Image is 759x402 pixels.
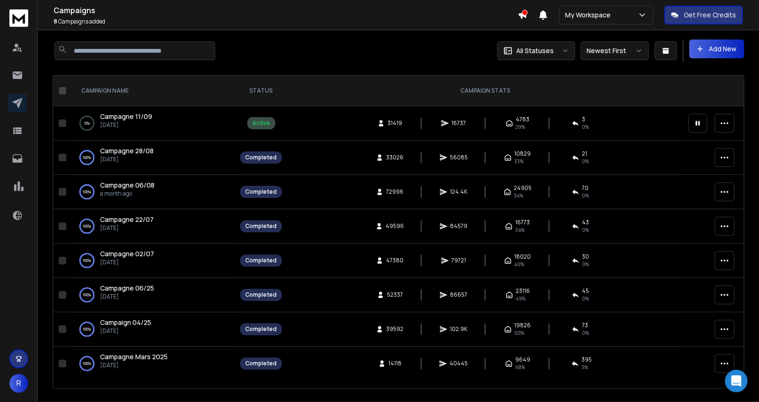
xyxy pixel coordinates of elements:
[582,226,589,234] span: 0 %
[582,295,589,302] span: 0 %
[514,329,524,337] span: 50 %
[83,187,91,197] p: 100 %
[245,222,277,230] div: Completed
[70,312,234,347] td: 100%Campaign 04/25[DATE]
[100,293,154,300] p: [DATE]
[516,116,529,123] span: 4783
[565,10,614,20] p: My Workspace
[100,284,154,293] a: Campagne 06/25
[83,153,91,162] p: 100 %
[450,154,468,161] span: 56085
[287,76,682,106] th: CAMPAIGN STATS
[83,359,91,368] p: 100 %
[514,158,524,165] span: 33 %
[85,118,90,128] p: 0 %
[582,260,589,268] span: 0 %
[9,9,28,27] img: logo
[83,290,91,300] p: 100 %
[100,156,154,163] p: [DATE]
[514,253,531,260] span: 18020
[100,146,154,156] a: Campagne 28/08
[514,260,524,268] span: 40 %
[582,158,589,165] span: 0 %
[100,224,154,232] p: [DATE]
[450,291,467,299] span: 86657
[516,123,525,131] span: 29 %
[70,106,234,141] td: 0%Campagne 11/09[DATE]
[582,322,588,329] span: 73
[581,356,592,363] span: 395
[245,291,277,299] div: Completed
[386,257,403,264] span: 47380
[70,347,234,381] td: 100%Campagne Mars 2025[DATE]
[54,17,57,25] span: 8
[9,374,28,393] button: R
[100,284,154,292] span: Campagne 06/25
[581,41,649,60] button: Newest First
[582,192,589,199] span: 0 %
[70,244,234,278] td: 100%Campagne 02/07[DATE]
[245,257,277,264] div: Completed
[451,257,466,264] span: 79721
[100,121,152,129] p: [DATE]
[689,39,744,58] button: Add New
[387,291,403,299] span: 52337
[515,356,530,363] span: 9649
[386,188,403,196] span: 72996
[245,154,277,161] div: Completed
[684,10,736,20] p: Get Free Credits
[100,181,155,189] span: Campagne 06/08
[252,119,270,127] div: Active
[100,112,152,121] a: Campagne 11/09
[515,363,525,371] span: 68 %
[516,287,530,295] span: 23116
[54,5,518,16] h1: Campaigns
[100,327,151,335] p: [DATE]
[725,370,747,392] div: Open Intercom Messenger
[100,318,151,327] a: Campaign 04/25
[514,322,531,329] span: 19826
[582,287,589,295] span: 45
[245,360,277,367] div: Completed
[450,188,467,196] span: 124.4K
[100,190,155,197] p: a month ago
[514,184,532,192] span: 24905
[515,226,525,234] span: 34 %
[245,325,277,333] div: Completed
[70,141,234,175] td: 100%Campagne 28/08[DATE]
[100,318,151,327] span: Campaign 04/25
[100,259,154,266] p: [DATE]
[245,188,277,196] div: Completed
[100,215,154,224] a: Campagne 22/07
[582,123,589,131] span: 0 %
[450,222,467,230] span: 84579
[450,325,467,333] span: 102.9K
[516,46,554,55] p: All Statuses
[516,295,526,302] span: 49 %
[100,352,168,362] a: Campagne Mars 2025
[582,329,589,337] span: 0 %
[387,119,402,127] span: 31419
[70,278,234,312] td: 100%Campagne 06/25[DATE]
[515,219,530,226] span: 16773
[664,6,743,24] button: Get Free Credits
[83,221,91,231] p: 100 %
[70,209,234,244] td: 100%Campagne 22/07[DATE]
[386,222,404,230] span: 49596
[100,249,154,259] a: Campagne 02/07
[386,325,403,333] span: 39592
[388,360,402,367] span: 14118
[514,150,531,158] span: 10829
[386,154,403,161] span: 33026
[582,116,585,123] span: 3
[582,253,589,260] span: 30
[514,192,523,199] span: 34 %
[234,76,287,106] th: STATUS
